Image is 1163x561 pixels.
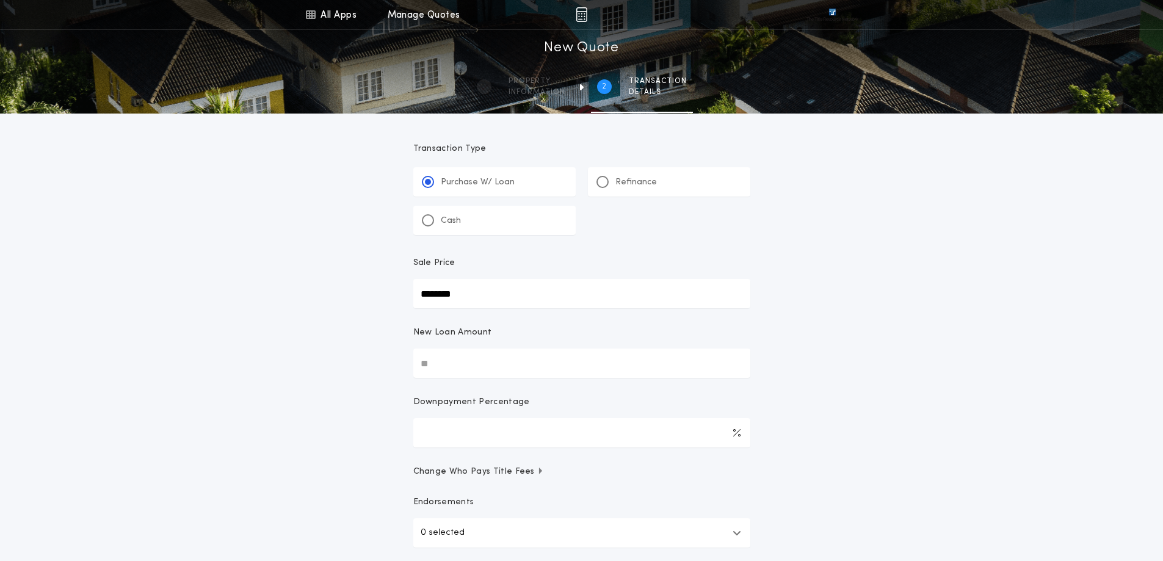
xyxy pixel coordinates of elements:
p: Endorsements [413,496,750,509]
span: Change Who Pays Title Fees [413,466,545,478]
p: Refinance [615,176,657,189]
span: details [629,87,687,97]
p: Purchase W/ Loan [441,176,515,189]
p: Downpayment Percentage [413,396,530,408]
button: Change Who Pays Title Fees [413,466,750,478]
p: Sale Price [413,257,455,269]
span: Property [509,76,565,86]
button: 0 selected [413,518,750,548]
p: New Loan Amount [413,327,492,339]
p: 0 selected [421,526,465,540]
p: Transaction Type [413,143,750,155]
input: Downpayment Percentage [413,418,750,447]
span: information [509,87,565,97]
h1: New Quote [544,38,618,58]
span: Transaction [629,76,687,86]
input: New Loan Amount [413,349,750,378]
input: Sale Price [413,279,750,308]
p: Cash [441,215,461,227]
img: img [576,7,587,22]
img: vs-icon [806,9,858,21]
h2: 2 [602,82,606,92]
